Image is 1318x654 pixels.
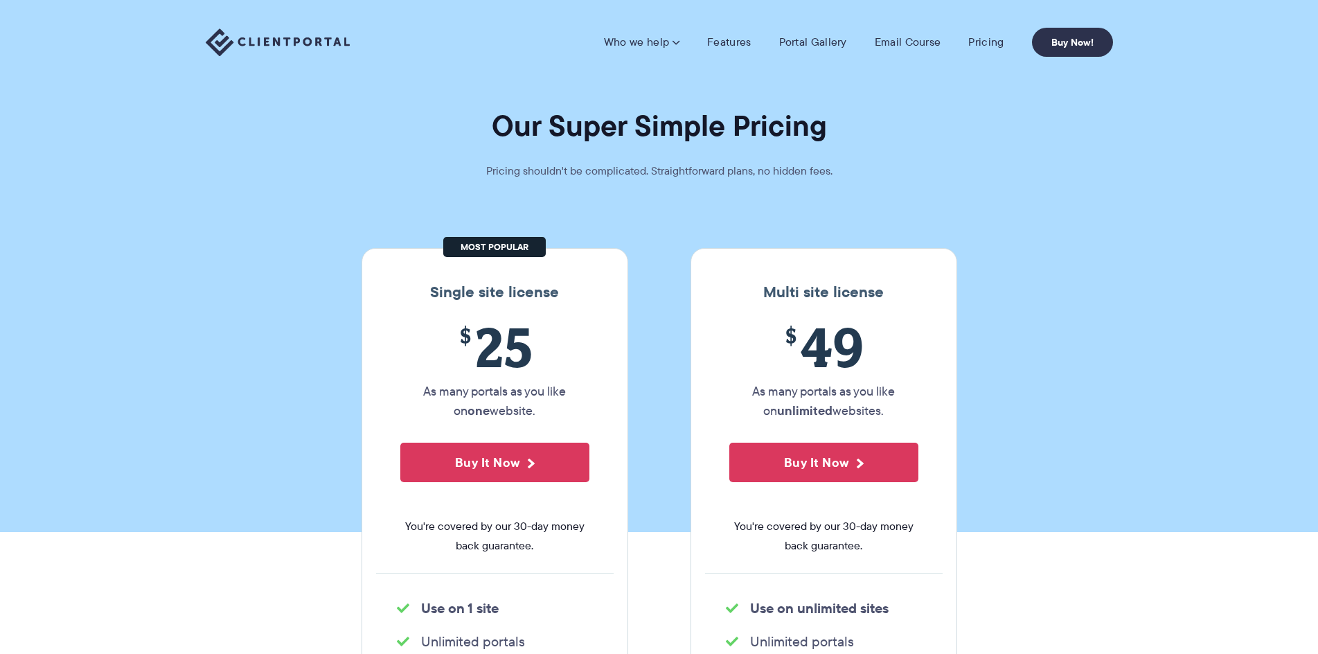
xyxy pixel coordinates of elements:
span: You're covered by our 30-day money back guarantee. [729,517,918,556]
p: Pricing shouldn't be complicated. Straightforward plans, no hidden fees. [452,161,867,181]
a: Pricing [968,35,1004,49]
li: Unlimited portals [397,632,593,651]
a: Buy Now! [1032,28,1113,57]
h3: Single site license [376,283,614,301]
li: Unlimited portals [726,632,922,651]
h3: Multi site license [705,283,943,301]
span: 49 [729,315,918,378]
span: 25 [400,315,589,378]
strong: Use on unlimited sites [750,598,889,619]
a: Features [707,35,751,49]
span: You're covered by our 30-day money back guarantee. [400,517,589,556]
strong: Use on 1 site [421,598,499,619]
p: As many portals as you like on website. [400,382,589,421]
strong: unlimited [777,401,832,420]
strong: one [467,401,490,420]
a: Email Course [875,35,941,49]
button: Buy It Now [729,443,918,482]
p: As many portals as you like on websites. [729,382,918,421]
a: Who we help [604,35,679,49]
a: Portal Gallery [779,35,847,49]
button: Buy It Now [400,443,589,482]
